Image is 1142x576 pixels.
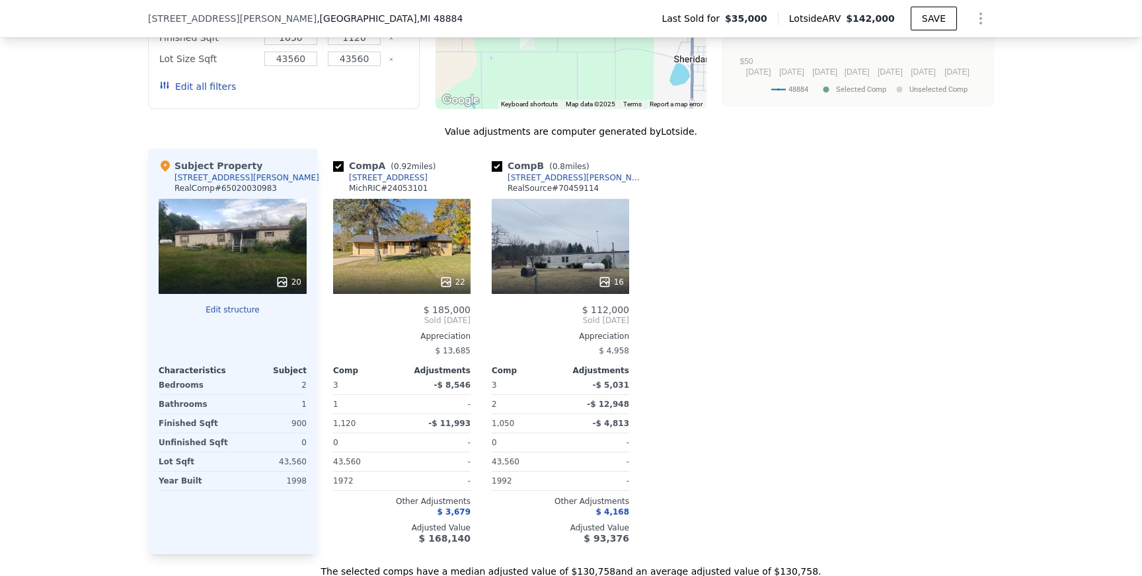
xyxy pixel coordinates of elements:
div: Adjusted Value [333,522,471,533]
div: - [563,452,629,471]
button: Keyboard shortcuts [501,100,558,109]
img: Google [439,92,482,109]
div: 5454 Beaver Dr [520,27,535,50]
div: Comp [333,365,402,376]
span: , [GEOGRAPHIC_DATA] [317,12,463,25]
span: -$ 5,031 [593,380,629,390]
div: Appreciation [333,331,471,342]
div: 900 [235,414,307,433]
div: 1992 [492,472,558,490]
div: Finished Sqft [159,414,230,433]
span: Last Sold for [662,12,725,25]
div: Subject Property [159,159,262,172]
span: 43,560 [492,457,519,466]
text: [DATE] [746,67,771,77]
span: 3 [333,380,338,390]
text: [DATE] [944,67,970,77]
span: $ 3,679 [438,507,471,517]
div: Other Adjustments [492,496,629,507]
div: 1 [333,395,399,414]
span: $ 4,168 [596,507,629,517]
span: $ 93,376 [584,533,629,544]
a: Open this area in Google Maps (opens a new window) [439,92,482,109]
div: - [404,472,471,490]
button: Show Options [968,5,994,32]
a: [STREET_ADDRESS] [333,172,428,183]
button: Edit all filters [159,80,236,93]
span: Sold [DATE] [492,315,629,326]
div: 1 [235,395,307,414]
button: SAVE [911,7,957,30]
span: Sold [DATE] [333,315,471,326]
div: 2 [235,376,307,394]
span: 0 [333,438,338,447]
span: Lotside ARV [789,12,846,25]
span: $ 185,000 [424,305,471,315]
div: - [563,472,629,490]
span: -$ 4,813 [593,419,629,428]
button: Edit structure [159,305,307,315]
div: 22 [439,275,465,289]
span: $ 4,958 [599,346,629,355]
a: Terms (opens in new tab) [623,100,642,108]
div: [STREET_ADDRESS] [349,172,428,183]
div: Characteristics [159,365,233,376]
div: Year Built [159,472,230,490]
div: 0 [235,433,307,452]
span: [STREET_ADDRESS][PERSON_NAME] [148,12,317,25]
span: $142,000 [846,13,895,24]
div: 2 [492,395,558,414]
div: - [563,433,629,452]
div: Comp [492,365,560,376]
span: 0.92 [394,162,412,171]
text: [DATE] [779,67,804,77]
div: Lot Sqft [159,452,230,471]
span: -$ 11,993 [428,419,471,428]
a: [STREET_ADDRESS][PERSON_NAME] [492,172,645,183]
span: 43,560 [333,457,361,466]
div: RealComp # 65020030983 [174,183,277,194]
div: [STREET_ADDRESS][PERSON_NAME] [174,172,319,183]
div: Comp B [492,159,595,172]
span: , MI 48884 [417,13,463,24]
div: Adjusted Value [492,522,629,533]
span: -$ 8,546 [434,380,471,390]
div: Value adjustments are computer generated by Lotside . [148,125,994,138]
span: $ 13,685 [436,346,471,355]
div: - [404,395,471,414]
span: $ 112,000 [582,305,629,315]
span: ( miles) [544,162,594,171]
div: 1972 [333,472,399,490]
div: Other Adjustments [333,496,471,507]
div: Bedrooms [159,376,230,394]
div: 43,560 [235,452,307,471]
div: RealSource # 70459114 [508,183,599,194]
span: 3 [492,380,497,390]
text: [DATE] [845,67,870,77]
span: 1,050 [492,419,514,428]
div: - [404,433,471,452]
text: $100 [736,29,753,38]
div: 16 [598,275,624,289]
text: $50 [740,57,753,66]
text: Unselected Comp [909,85,968,94]
button: Clear [389,57,394,62]
div: [STREET_ADDRESS][PERSON_NAME] [508,172,645,183]
div: Adjustments [560,365,629,376]
span: Map data ©2025 [566,100,615,108]
div: 1998 [235,472,307,490]
div: - [404,452,471,471]
span: ( miles) [385,162,441,171]
text: [DATE] [878,67,903,77]
div: Lot Size Sqft [159,50,256,68]
div: Subject [233,365,307,376]
text: 48884 [788,85,808,94]
div: Comp A [333,159,441,172]
text: [DATE] [812,67,837,77]
span: -$ 12,948 [587,400,629,409]
div: Bathrooms [159,395,230,414]
span: 0.8 [552,162,565,171]
span: 1,120 [333,419,356,428]
div: Unfinished Sqft [159,433,230,452]
span: $ 168,140 [419,533,471,544]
